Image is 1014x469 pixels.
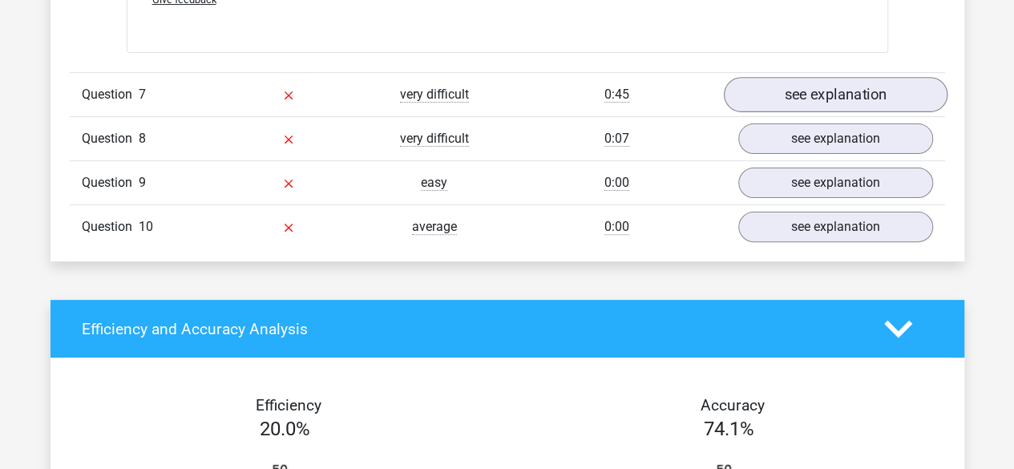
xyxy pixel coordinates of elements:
span: 0:00 [604,175,629,191]
span: Question [82,217,139,237]
h4: Accuracy [526,396,939,414]
span: 0:00 [604,219,629,235]
span: 8 [139,131,146,146]
a: see explanation [723,77,947,112]
span: easy [421,175,447,191]
span: 0:45 [604,87,629,103]
span: 0:07 [604,131,629,147]
span: Question [82,173,139,192]
span: 9 [139,175,146,190]
h4: Efficiency [82,396,495,414]
span: Question [82,85,139,104]
span: 7 [139,87,146,102]
span: very difficult [400,131,469,147]
a: see explanation [738,168,933,198]
span: Question [82,129,139,148]
span: 74.1% [704,418,754,440]
span: very difficult [400,87,469,103]
a: see explanation [738,212,933,242]
span: 20.0% [260,418,310,440]
a: see explanation [738,123,933,154]
span: average [412,219,457,235]
h4: Efficiency and Accuracy Analysis [82,320,860,338]
span: 10 [139,219,153,234]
